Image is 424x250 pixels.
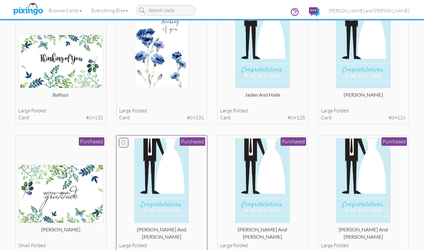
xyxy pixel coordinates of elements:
[233,242,248,248] span: folded
[334,242,349,248] span: folded
[119,107,131,114] span: large
[321,114,406,121] div: card
[220,107,232,114] span: large
[44,3,87,18] a: Browse Cards
[132,107,147,114] span: folded
[281,137,306,146] div: Purchased
[235,3,290,88] img: 123145-1-1730566329657-803053c278b003cf-qa.jpg
[18,226,103,239] div: [PERSON_NAME]
[18,114,103,121] div: card
[389,114,406,121] span: #69126
[119,114,204,121] div: card
[220,226,305,239] div: [PERSON_NAME] and [PERSON_NAME]
[321,242,333,248] span: large
[220,242,232,248] span: large
[321,107,333,114] span: large
[220,114,305,121] div: card
[329,8,409,13] span: [PERSON_NAME] and [PERSON_NAME]
[119,242,131,248] span: large
[134,138,189,223] img: 119739-1-1723755803552-8c1e26bacb610fb6-qa.jpg
[18,91,103,104] div: balfour
[119,226,204,239] div: [PERSON_NAME] and [PERSON_NAME]
[381,137,407,146] div: Purchased
[187,114,204,121] span: #69131
[18,33,103,88] img: 123148-1-1730569862432-799b70ea679e4586-qa.jpg
[18,107,30,114] span: large
[334,107,349,114] span: folded
[336,3,391,88] img: 123140-1-1730564971662-81a3e735d42333b1-qa.jpg
[31,107,46,114] span: folded
[18,242,30,248] span: small
[288,114,305,121] span: #69128
[321,226,406,239] div: [PERSON_NAME] and [PERSON_NAME]
[235,138,290,223] img: 119738-1-1723754834612-2002e4fa49b48d9c-qa.jpg
[11,2,45,17] img: pixingo logo
[18,165,103,223] img: 121090-1-1726255807731-05233b7d2bb53085-qa.jpg
[79,137,104,146] div: Purchased
[86,114,103,121] span: #69132
[220,91,305,104] div: Jaden and Halle
[87,3,133,18] a: Everything Else
[321,91,406,104] div: [PERSON_NAME]
[31,242,46,248] span: folded
[180,137,205,146] div: Purchased
[132,242,147,248] span: folded
[336,138,391,223] img: 119735-1-1723753748229-d7b003fdc9dbbad9-qa.jpg
[233,107,248,114] span: folded
[309,7,319,17] img: comments.svg
[136,5,196,16] input: Search cards
[134,3,189,88] img: 123146-1-1730567124759-7563bc6bda76361c-qa.jpg
[324,3,414,19] a: [PERSON_NAME] and [PERSON_NAME]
